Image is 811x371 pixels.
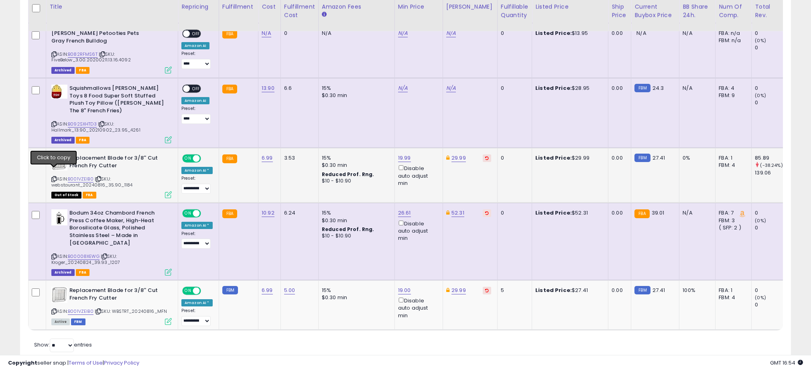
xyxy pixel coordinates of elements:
span: 39.01 [652,209,665,217]
div: Listed Price [535,2,605,11]
div: 15% [322,154,388,162]
a: B001VZEIB0 [68,176,93,182]
div: Num of Comp. [719,2,748,19]
div: Disable auto adjust min [398,219,437,242]
a: B092SXHTD3 [68,121,97,128]
div: Amazon AI * [181,167,213,174]
a: 13.90 [262,84,274,92]
div: FBM: 4 [719,294,745,301]
span: 2025-10-6 16:54 GMT [770,359,803,367]
span: All listings currently available for purchase on Amazon [51,318,70,325]
div: 0.00 [612,287,625,294]
span: ON [183,155,193,162]
small: (0%) [755,217,766,224]
a: 6.99 [262,286,273,294]
div: 100% [683,287,709,294]
a: 26.61 [398,209,411,217]
small: FBA [222,154,237,163]
span: FBM [71,318,85,325]
div: 5 [501,287,526,294]
div: 0 [755,287,787,294]
div: 15% [322,209,388,217]
span: ON [183,210,193,217]
a: 29.99 [451,286,466,294]
div: 0 [755,30,787,37]
small: FBA [222,30,237,39]
div: FBA: 4 [719,85,745,92]
span: | SKU: FiveBelow_3.00.20200211.13.16.4092 [51,51,131,63]
div: $13.95 [535,30,602,37]
a: 5.00 [284,286,295,294]
small: FBA [634,209,649,218]
div: FBM: 3 [719,217,745,224]
b: Listed Price: [535,209,572,217]
span: OFF [190,30,203,37]
strong: Copyright [8,359,37,367]
span: OFF [200,155,213,162]
span: FBA [76,67,89,74]
div: 0 [501,85,526,92]
b: Replacement Blade for 3/8'' Cut French Fry Cutter [69,154,167,171]
div: FBA: 7 [719,209,745,217]
b: Listed Price: [535,29,572,37]
div: FBA: 1 [719,287,745,294]
div: 6.24 [284,209,312,217]
a: N/A [262,29,271,37]
div: Preset: [181,176,213,194]
span: 27.41 [652,154,665,162]
span: FBA [76,137,89,144]
a: B001VZEIB0 [68,308,93,315]
div: Disable auto adjust min [398,296,437,319]
div: $0.30 min [322,162,388,169]
div: $0.30 min [322,294,388,301]
div: Title [49,2,175,11]
a: 6.99 [262,154,273,162]
small: (-38.24%) [760,162,783,168]
img: 51yPYoLP7xL._SL40_.jpg [51,287,67,303]
div: 15% [322,85,388,92]
div: $0.30 min [322,217,388,224]
div: FBA: 1 [719,154,745,162]
b: Listed Price: [535,84,572,92]
div: $28.95 [535,85,602,92]
b: Reduced Prof. Rng. [322,226,374,233]
span: All listings that are currently out of stock and unavailable for purchase on Amazon [51,192,81,199]
small: FBA [222,209,237,218]
a: N/A [398,84,408,92]
small: (0%) [755,92,766,99]
div: Preset: [181,308,213,326]
div: FBM: n/a [719,37,745,44]
div: Preset: [181,106,213,124]
b: Bodum 34oz Chambord French Press Coffee Maker, High-Heat Borosilicate Glass, Polished Stainless S... [69,209,167,249]
span: N/A [636,29,646,37]
div: 6.6 [284,85,312,92]
div: 0.00 [612,154,625,162]
div: Repricing [181,2,215,11]
div: 0 [755,99,787,106]
a: 29.99 [451,154,466,162]
div: $10 - $10.90 [322,178,388,184]
img: 51yPYoLP7xL._SL40_.jpg [51,154,67,170]
span: ON [183,288,193,294]
div: 0.00 [612,85,625,92]
div: ASIN: [51,209,172,275]
div: 0% [683,154,709,162]
small: (0%) [755,294,766,301]
small: FBM [222,286,238,294]
span: 24.3 [652,84,664,92]
span: Listings that have been deleted from Seller Central [51,137,75,144]
div: Amazon AI [181,42,209,49]
div: Fulfillment [222,2,255,11]
div: 0 [755,85,787,92]
div: $29.99 [535,154,602,162]
span: FBA [76,269,89,276]
small: FBM [634,84,650,92]
b: Replacement Blade for 3/8'' Cut French Fry Cutter [69,287,167,304]
a: N/A [446,84,456,92]
div: 139.06 [755,169,787,176]
div: BB Share 24h. [683,2,712,19]
div: FBM: 4 [719,162,745,169]
div: Cost [262,2,277,11]
a: 19.00 [398,286,411,294]
small: Amazon Fees. [322,11,327,18]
